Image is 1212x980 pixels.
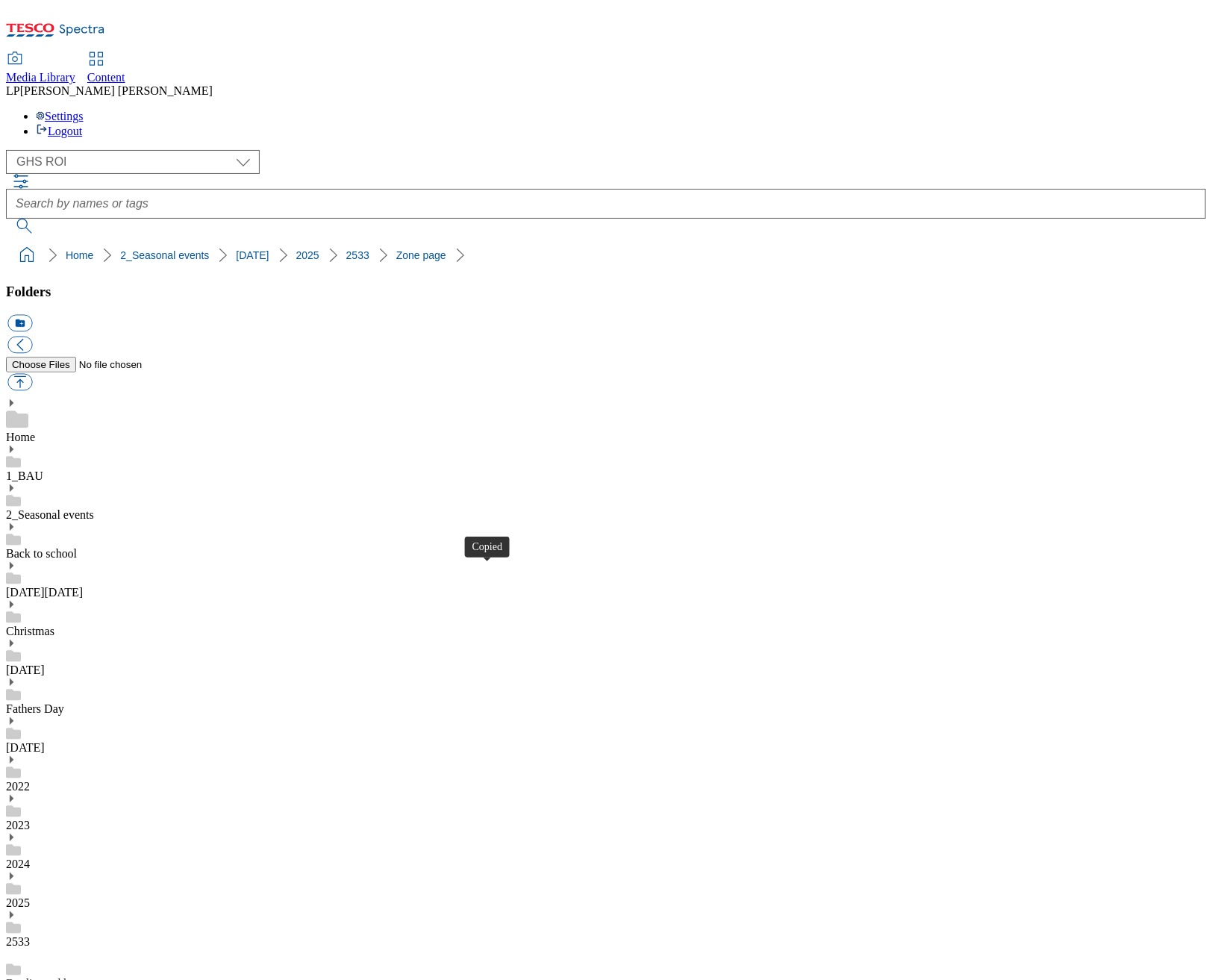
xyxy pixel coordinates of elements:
[396,249,446,261] a: Zone page
[15,243,39,267] a: home
[120,249,209,261] a: 2_Seasonal events
[6,84,20,97] span: LP
[346,249,369,261] a: 2533
[20,84,213,97] span: [PERSON_NAME] [PERSON_NAME]
[6,547,77,560] a: Back to school
[6,625,54,637] a: Christmas
[296,249,319,261] a: 2025
[6,780,30,793] a: 2022
[87,53,125,84] a: Content
[6,284,1206,300] h3: Folders
[6,935,30,948] a: 2533
[87,71,125,84] span: Content
[6,664,45,676] a: [DATE]
[66,249,93,261] a: Home
[6,71,75,84] span: Media Library
[6,896,30,909] a: 2025
[6,189,1206,219] input: Search by names or tags
[6,741,45,754] a: [DATE]
[236,249,269,261] a: [DATE]
[6,819,30,831] a: 2023
[6,53,75,84] a: Media Library
[6,858,30,870] a: 2024
[6,469,43,482] a: 1_BAU
[36,110,84,122] a: Settings
[6,241,1206,269] nav: breadcrumb
[6,702,64,715] a: Fathers Day
[6,586,83,599] a: [DATE][DATE]
[6,431,35,443] a: Home
[6,508,94,521] a: 2_Seasonal events
[36,125,82,137] a: Logout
